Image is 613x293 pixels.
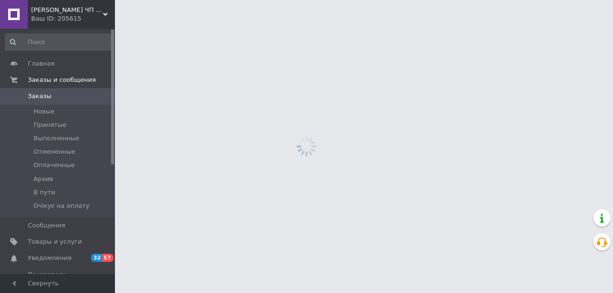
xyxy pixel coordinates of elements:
[28,237,82,246] span: Товары и услуги
[28,92,51,101] span: Заказы
[5,34,113,51] input: Поиск
[34,121,67,129] span: Принятые
[34,107,55,116] span: Новые
[28,221,65,230] span: Сообщения
[34,188,55,197] span: В пути
[91,254,102,262] span: 32
[34,202,90,210] span: Очікує на оплату
[34,147,75,156] span: Отмененные
[34,161,75,169] span: Оплаченные
[31,14,115,23] div: Ваш ID: 205615
[34,134,79,143] span: Выполненные
[34,175,53,183] span: Архив
[28,76,96,84] span: Заказы и сообщения
[28,270,89,288] span: Показатели работы компании
[102,254,113,262] span: 57
[28,254,71,262] span: Уведомления
[31,6,103,14] span: Терещенко ЧП — хозтовары, садово-огородный инвентарь, кухонные принадлежности оптом
[28,59,55,68] span: Главная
